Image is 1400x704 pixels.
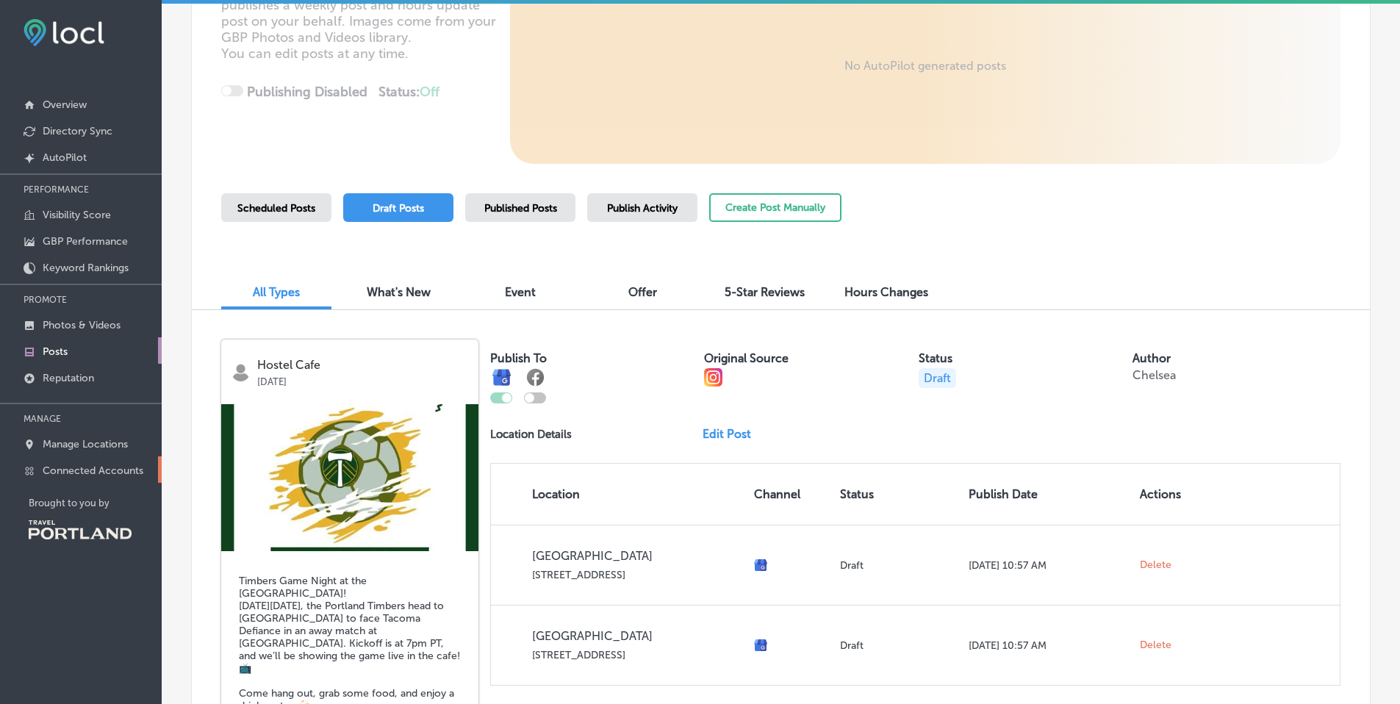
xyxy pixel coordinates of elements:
[43,319,121,331] p: Photos & Videos
[43,464,143,477] p: Connected Accounts
[840,559,957,572] p: Draft
[231,363,250,381] img: logo
[490,351,547,365] label: Publish To
[1132,351,1171,365] label: Author
[484,202,557,215] span: Published Posts
[257,372,468,387] p: [DATE]
[969,559,1128,572] p: [DATE] 10:57 AM
[703,427,763,441] a: Edit Post
[490,428,572,441] p: Location Details
[373,202,424,215] span: Draft Posts
[844,285,928,299] span: Hours Changes
[43,235,128,248] p: GBP Performance
[257,359,468,372] p: Hostel Cafe
[969,639,1128,652] p: [DATE] 10:57 AM
[919,351,952,365] label: Status
[237,202,315,215] span: Scheduled Posts
[834,464,963,525] th: Status
[43,125,112,137] p: Directory Sync
[29,520,132,539] img: Travel Portland
[505,285,536,299] span: Event
[607,202,678,215] span: Publish Activity
[43,209,111,221] p: Visibility Score
[43,372,94,384] p: Reputation
[491,464,748,525] th: Location
[628,285,657,299] span: Offer
[1134,464,1202,525] th: Actions
[253,285,300,299] span: All Types
[43,151,87,164] p: AutoPilot
[24,19,104,46] img: fda3e92497d09a02dc62c9cd864e3231.png
[532,649,742,661] p: [STREET_ADDRESS]
[43,262,129,274] p: Keyword Rankings
[532,569,742,581] p: [STREET_ADDRESS]
[367,285,431,299] span: What's New
[725,285,805,299] span: 5-Star Reviews
[1140,558,1171,572] span: Delete
[29,498,162,509] p: Brought to you by
[919,368,956,388] p: Draft
[43,438,128,450] p: Manage Locations
[748,464,834,525] th: Channel
[840,639,957,652] p: Draft
[43,345,68,358] p: Posts
[704,351,789,365] label: Original Source
[1140,639,1171,652] span: Delete
[221,404,478,551] img: 1746554262495921879_18381440821184558_504429240170049677_n.jpg
[709,193,841,222] button: Create Post Manually
[43,98,87,111] p: Overview
[963,464,1134,525] th: Publish Date
[1132,368,1176,382] p: Chelsea
[532,549,742,563] p: [GEOGRAPHIC_DATA]
[532,629,742,643] p: [GEOGRAPHIC_DATA]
